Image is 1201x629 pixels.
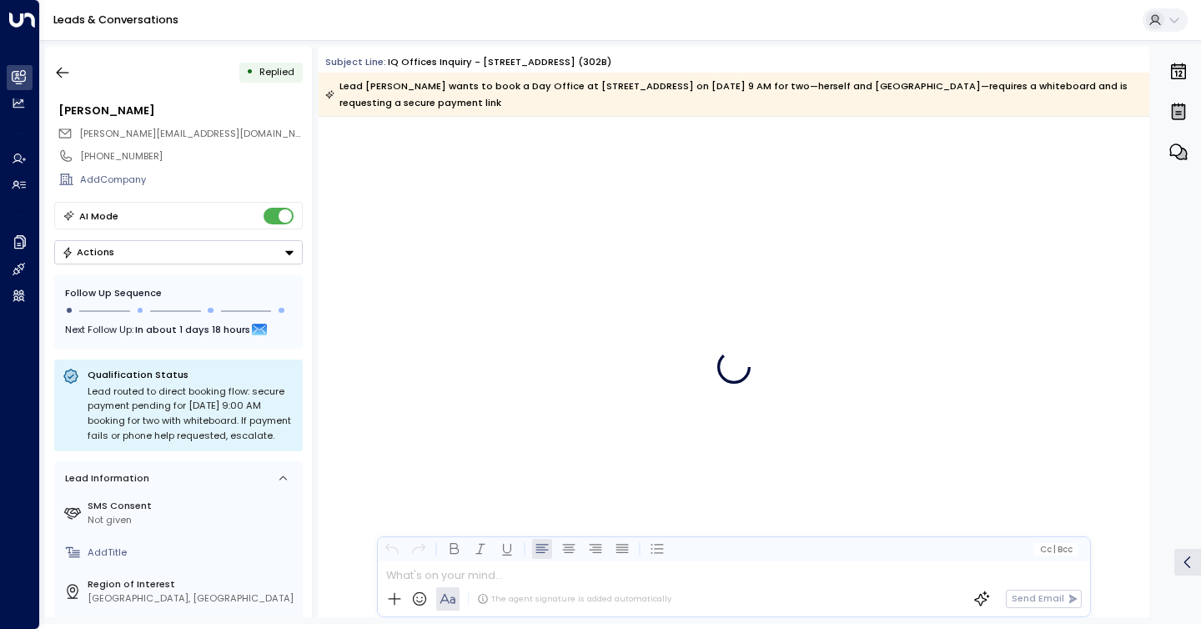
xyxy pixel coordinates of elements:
[1040,545,1073,554] span: Cc Bcc
[409,539,429,559] button: Redo
[88,513,297,527] div: Not given
[88,546,297,560] div: AddTitle
[79,208,118,224] div: AI Mode
[58,103,302,118] div: [PERSON_NAME]
[382,539,402,559] button: Undo
[60,471,149,486] div: Lead Information
[259,65,294,78] span: Replied
[54,240,303,264] div: Button group with a nested menu
[477,593,671,605] div: The agent signature is added automatically
[53,13,178,27] a: Leads & Conversations
[135,320,250,339] span: In about 1 days 18 hours
[246,60,254,84] div: •
[65,286,292,300] div: Follow Up Sequence
[88,368,294,381] p: Qualification Status
[65,320,292,339] div: Next Follow Up:
[1053,545,1056,554] span: |
[325,78,1141,111] div: Lead [PERSON_NAME] wants to book a Day Office at [STREET_ADDRESS] on [DATE] 9 AM for two—herself ...
[54,240,303,264] button: Actions
[1034,543,1078,556] button: Cc|Bcc
[88,591,297,606] div: [GEOGRAPHIC_DATA], [GEOGRAPHIC_DATA]
[88,577,297,591] label: Region of Interest
[62,246,114,258] div: Actions
[88,499,297,513] label: SMS Consent
[388,55,611,69] div: iQ Offices Inquiry - [STREET_ADDRESS] (302B)
[80,149,302,164] div: [PHONE_NUMBER]
[80,173,302,187] div: AddCompany
[325,55,386,68] span: Subject Line:
[79,127,319,140] span: [PERSON_NAME][EMAIL_ADDRESS][DOMAIN_NAME]
[79,127,303,141] span: candace@temporal.io
[88,385,294,443] div: Lead routed to direct booking flow: secure payment pending for [DATE] 9:00 AM booking for two wit...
